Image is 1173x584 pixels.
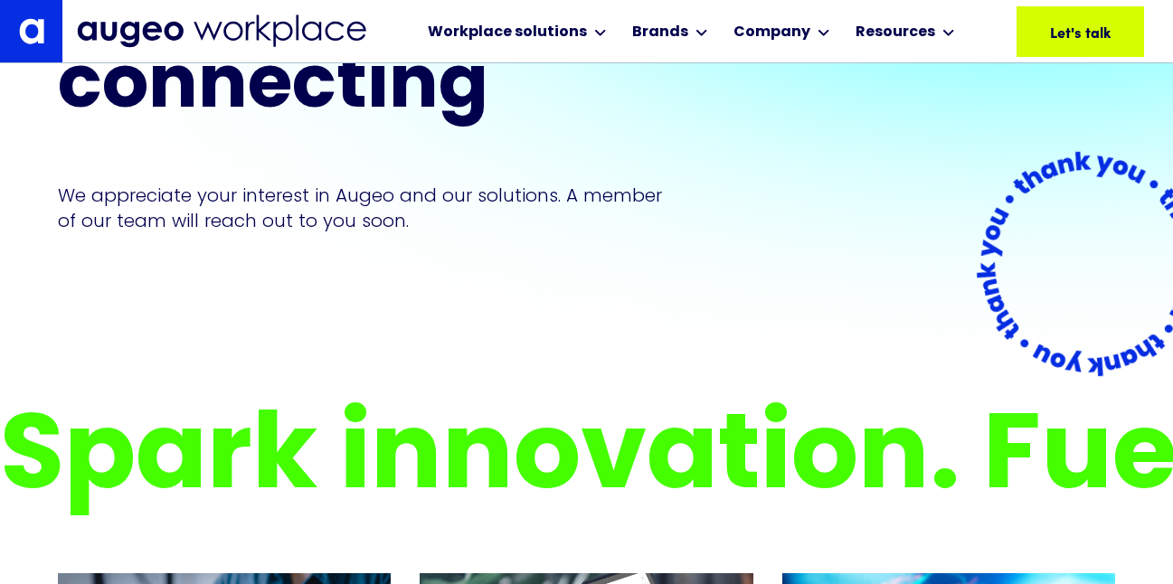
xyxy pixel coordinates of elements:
div: Company [733,22,810,43]
img: Augeo's "a" monogram decorative logo in white. [19,18,44,43]
div: Workplace solutions [428,22,587,43]
p: We appreciate your interest in Augeo and our solutions. A member of our team will reach out to yo... [58,183,680,233]
img: Augeo Workplace business unit full logo in mignight blue. [77,14,366,48]
a: Let's talk [1017,6,1144,57]
div: Resources [856,22,935,43]
div: Brands [632,22,688,43]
